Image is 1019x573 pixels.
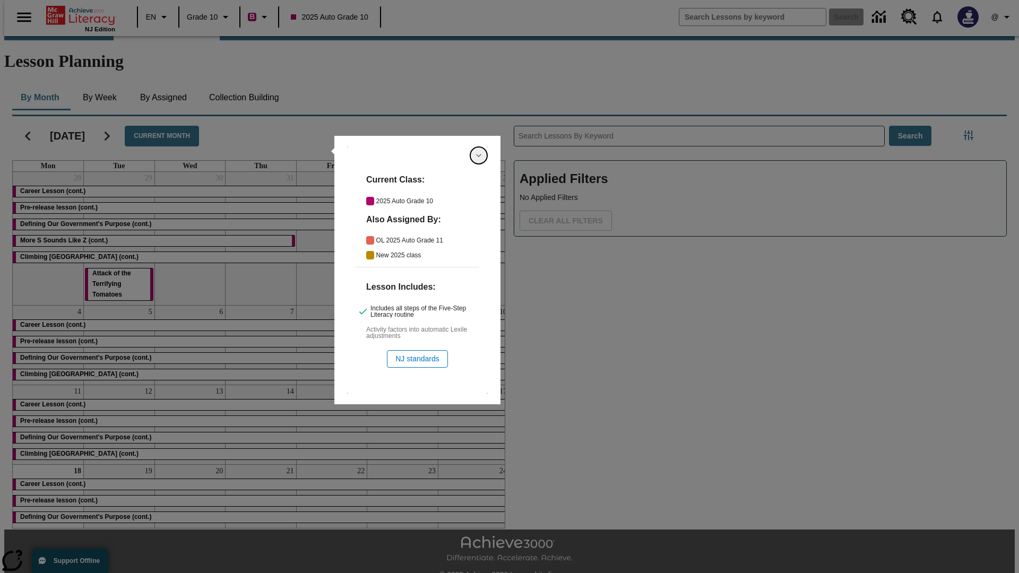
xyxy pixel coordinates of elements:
[471,147,487,163] button: Hide Details
[366,326,479,339] span: Activity factors into automatic Lexile adjustments
[366,173,479,186] h6: Current Class:
[387,350,447,368] button: NJ standards
[395,353,439,364] span: NJ standards
[366,213,479,226] h6: Also Assigned By:
[370,305,479,318] span: Includes all steps of the Five-Step Literacy routine
[376,252,479,258] span: New 2025 class
[366,280,479,293] h6: Lesson Includes:
[376,237,479,244] span: OL 2025 Auto Grade 11
[347,146,488,394] div: lesson details
[376,198,479,204] span: 2025 Auto Grade 10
